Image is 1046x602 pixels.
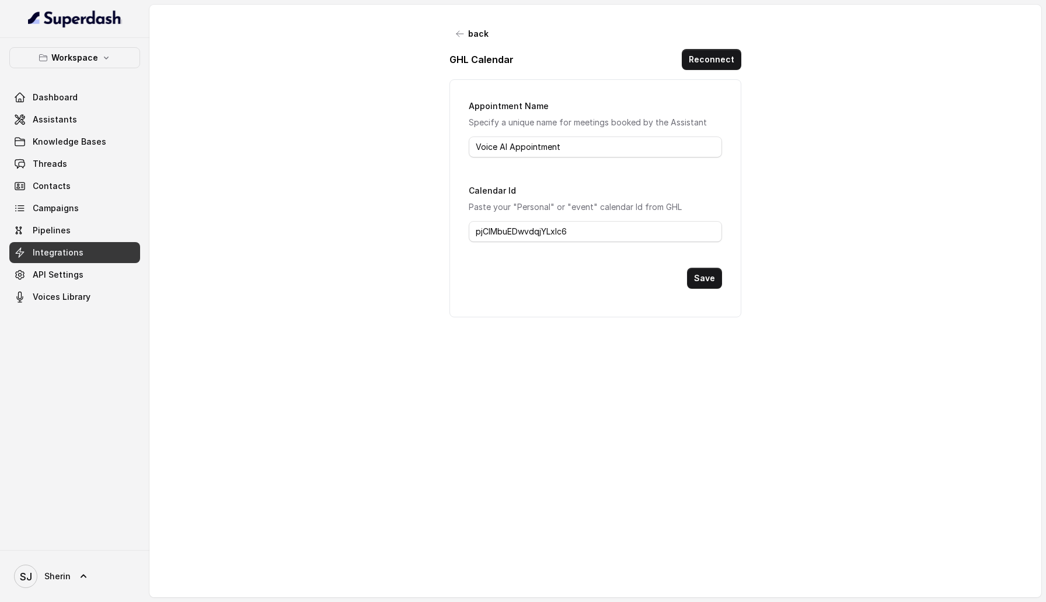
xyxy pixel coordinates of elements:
a: Assistants [9,109,140,130]
button: Workspace [9,47,140,68]
text: SJ [20,570,32,583]
a: Sherin [9,560,140,593]
span: Sherin [44,570,71,582]
span: Integrations [33,247,83,258]
a: Knowledge Bases [9,131,140,152]
p: Workspace [51,51,98,65]
a: Campaigns [9,198,140,219]
a: Threads [9,153,140,174]
button: Save [687,268,722,289]
label: Appointment Name [469,101,549,111]
span: Assistants [33,114,77,125]
span: Threads [33,158,67,170]
a: Voices Library [9,286,140,307]
span: API Settings [33,269,83,281]
span: Pipelines [33,225,71,236]
button: Reconnect [682,49,741,70]
button: back [449,23,496,44]
label: Calendar Id [469,185,516,195]
a: Integrations [9,242,140,263]
p: Paste your "Personal" or "event" calendar Id from GHL [469,200,722,214]
a: Pipelines [9,220,140,241]
p: GHL Calendar [449,52,514,66]
span: Knowledge Bases [33,136,106,148]
span: Voices Library [33,291,90,303]
p: Specify a unique name for meetings booked by the Assistant [469,116,722,129]
a: API Settings [9,264,140,285]
span: Dashboard [33,92,78,103]
a: Dashboard [9,87,140,108]
span: Contacts [33,180,71,192]
img: light.svg [28,9,122,28]
a: Contacts [9,176,140,197]
span: Campaigns [33,202,79,214]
